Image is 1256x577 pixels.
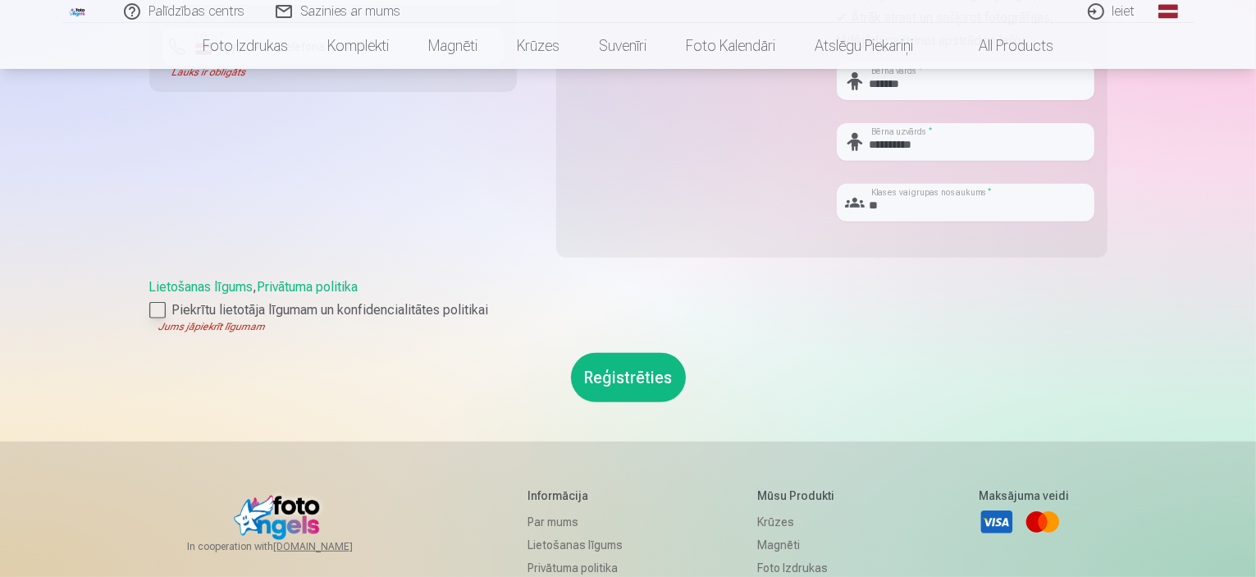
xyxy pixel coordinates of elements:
a: Krūzes [757,511,843,533]
h5: Mūsu produkti [757,488,843,504]
label: Piekrītu lietotāja līgumam un konfidencialitātes politikai [149,300,1108,320]
a: Magnēti [757,533,843,556]
a: Foto izdrukas [183,23,308,69]
h5: Maksājuma veidi [979,488,1069,504]
button: Reģistrēties [571,353,686,402]
img: /fa1 [69,7,87,16]
a: Privātuma politika [258,279,359,295]
a: Magnēti [409,23,497,69]
a: Visa [979,504,1015,540]
div: , [149,277,1108,333]
a: All products [933,23,1073,69]
a: Suvenīri [579,23,666,69]
a: Foto kalendāri [666,23,795,69]
a: [DOMAIN_NAME] [273,540,392,553]
a: Par mums [528,511,623,533]
a: Lietošanas līgums [528,533,623,556]
h5: Informācija [528,488,623,504]
div: Lauks ir obligāts [162,66,269,79]
a: Lietošanas līgums [149,279,253,295]
span: In cooperation with [187,540,392,553]
a: Krūzes [497,23,579,69]
a: Komplekti [308,23,409,69]
div: Jums jāpiekrīt līgumam [149,320,1108,333]
a: Atslēgu piekariņi [795,23,933,69]
a: Mastercard [1025,504,1061,540]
